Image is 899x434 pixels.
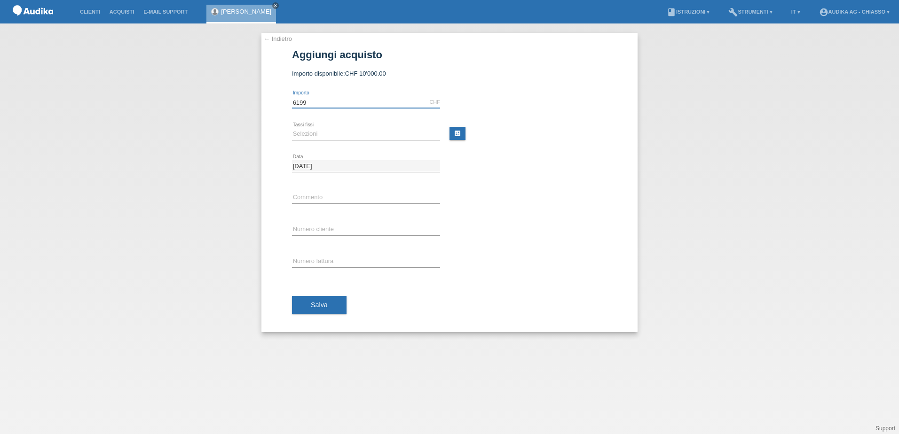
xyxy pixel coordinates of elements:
[449,127,465,140] a: calculate
[429,99,440,105] div: CHF
[875,425,895,432] a: Support
[292,70,607,77] div: Importo disponibile:
[311,301,328,309] span: Salva
[814,9,894,15] a: account_circleAudika AG - Chiasso ▾
[272,2,279,9] a: close
[345,70,386,77] span: CHF 10'000.00
[819,8,828,17] i: account_circle
[273,3,278,8] i: close
[264,35,292,42] a: ← Indietro
[139,9,192,15] a: E-mail Support
[75,9,105,15] a: Clienti
[105,9,139,15] a: Acquisti
[9,18,56,25] a: POS — MF Group
[662,9,714,15] a: bookIstruzioni ▾
[292,296,347,314] button: Salva
[787,9,805,15] a: IT ▾
[221,8,271,15] a: [PERSON_NAME]
[454,130,461,137] i: calculate
[728,8,738,17] i: build
[724,9,777,15] a: buildStrumenti ▾
[292,49,607,61] h1: Aggiungi acquisto
[667,8,676,17] i: book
